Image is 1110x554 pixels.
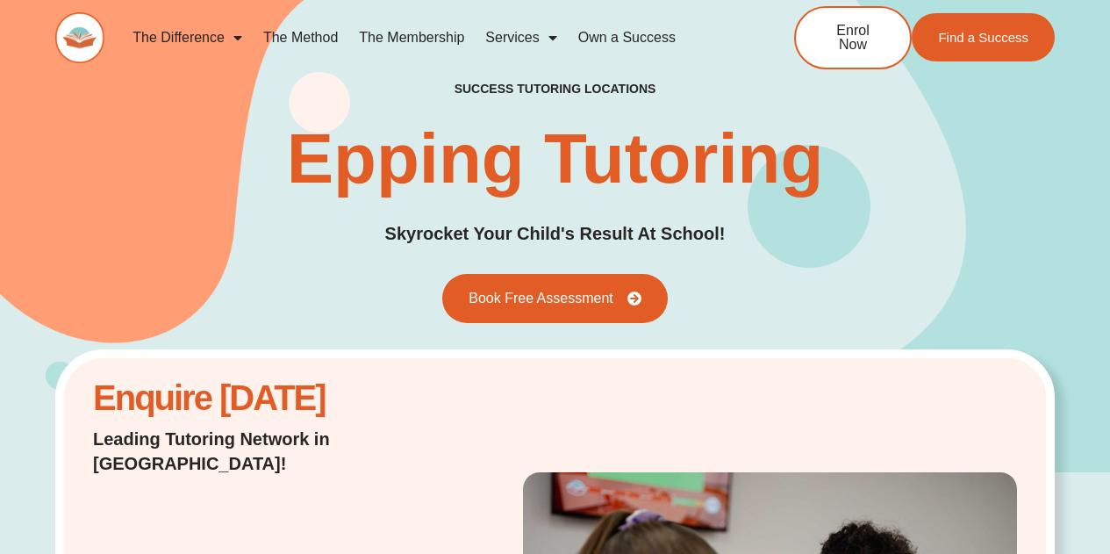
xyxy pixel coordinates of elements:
a: Own a Success [568,18,686,58]
h2: Leading Tutoring Network in [GEOGRAPHIC_DATA]! [93,427,418,476]
span: Enrol Now [822,24,884,52]
a: Enrol Now [794,6,912,69]
a: The Method [253,18,348,58]
a: Find a Success [912,13,1055,61]
span: Book Free Assessment [469,291,613,306]
h2: Skyrocket Your Child's Result At School! [385,220,726,248]
a: Services [475,18,567,58]
nav: Menu [122,18,736,58]
h1: Epping Tutoring [287,124,824,194]
a: Book Free Assessment [442,274,668,323]
a: The Difference [122,18,253,58]
span: Find a Success [938,31,1028,44]
a: The Membership [348,18,475,58]
h2: Enquire [DATE] [93,387,418,409]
